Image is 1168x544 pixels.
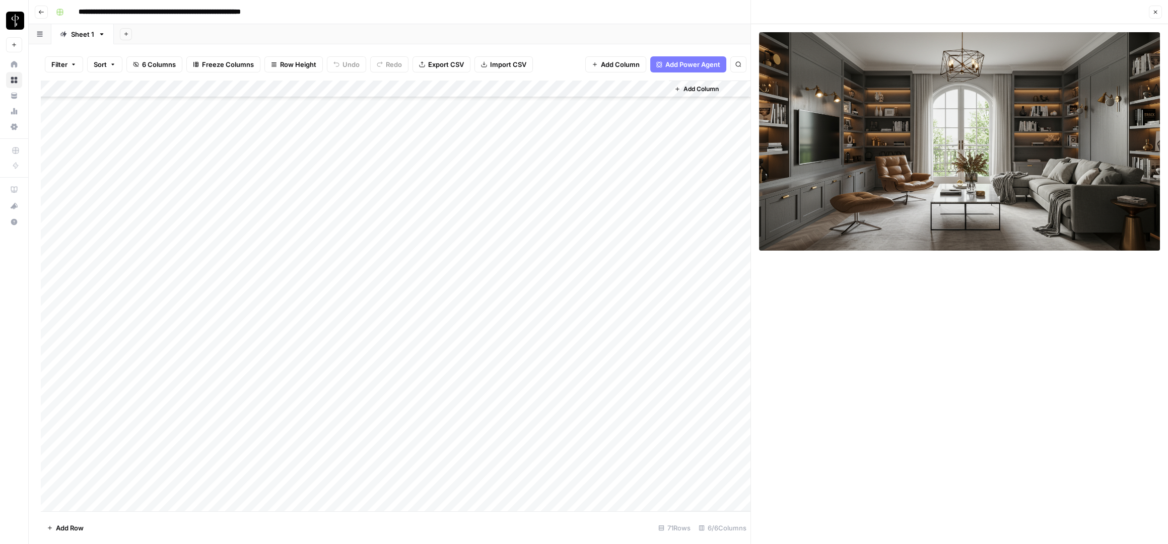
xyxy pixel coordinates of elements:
button: Add Power Agent [650,56,726,72]
button: Filter [45,56,83,72]
span: Freeze Columns [202,59,254,69]
span: Filter [51,59,67,69]
span: Add Column [601,59,640,69]
span: Undo [342,59,360,69]
span: Import CSV [490,59,526,69]
div: What's new? [7,198,22,213]
span: Add Column [683,85,719,94]
button: What's new? [6,198,22,214]
img: Row/Cell [759,32,1160,251]
span: Sort [94,59,107,69]
button: 6 Columns [126,56,182,72]
button: Sort [87,56,122,72]
a: Home [6,56,22,72]
span: 6 Columns [142,59,176,69]
button: Add Row [41,520,90,536]
button: Add Column [670,83,723,96]
button: Redo [370,56,408,72]
div: 6/6 Columns [695,520,750,536]
img: LP Production Workloads Logo [6,12,24,30]
a: AirOps Academy [6,182,22,198]
button: Workspace: LP Production Workloads [6,8,22,33]
span: Add Power Agent [665,59,720,69]
div: 71 Rows [654,520,695,536]
button: Add Column [585,56,646,72]
button: Help + Support [6,214,22,230]
a: Browse [6,72,22,88]
a: Usage [6,103,22,119]
a: Your Data [6,88,22,104]
span: Export CSV [428,59,464,69]
button: Row Height [264,56,323,72]
a: Settings [6,119,22,135]
span: Redo [386,59,402,69]
button: Import CSV [474,56,533,72]
a: Sheet 1 [51,24,114,44]
span: Row Height [280,59,316,69]
div: Sheet 1 [71,29,94,39]
button: Undo [327,56,366,72]
span: Add Row [56,523,84,533]
button: Export CSV [413,56,470,72]
button: Freeze Columns [186,56,260,72]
